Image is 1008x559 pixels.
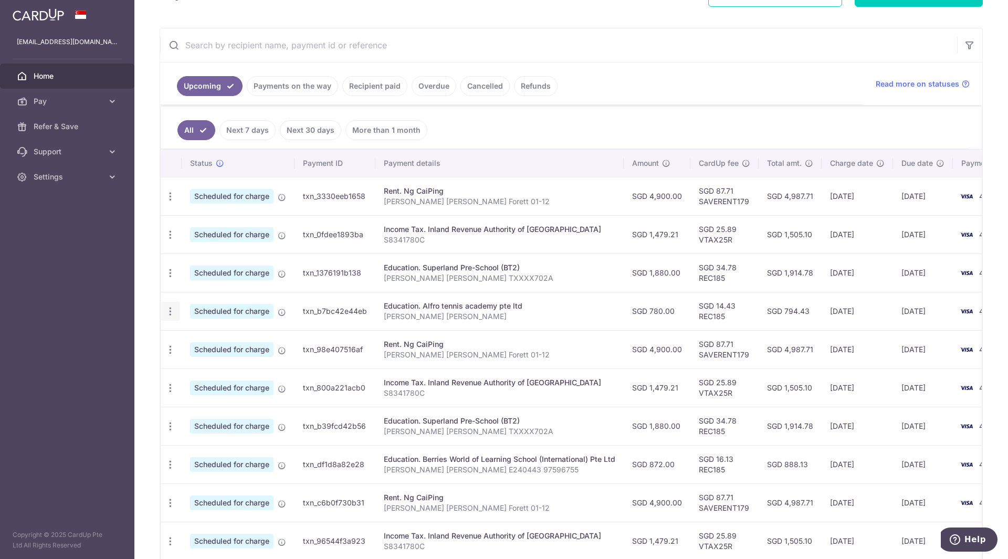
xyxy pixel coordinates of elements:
[384,301,615,311] div: Education. Alfro tennis academy pte ltd
[190,189,274,204] span: Scheduled for charge
[893,254,953,292] td: [DATE]
[190,158,213,168] span: Status
[190,381,274,395] span: Scheduled for charge
[822,215,893,254] td: [DATE]
[384,235,615,245] p: S8341780C
[34,172,103,182] span: Settings
[295,150,375,177] th: Payment ID
[699,158,739,168] span: CardUp fee
[190,227,274,242] span: Scheduled for charge
[956,382,977,394] img: Bank Card
[384,311,615,322] p: [PERSON_NAME] [PERSON_NAME]
[295,292,375,330] td: txn_b7bc42e44eb
[384,541,615,552] p: S8341780C
[690,483,759,522] td: SGD 87.71 SAVERENT179
[956,305,977,318] img: Bank Card
[34,71,103,81] span: Home
[384,492,615,503] div: Rent. Ng CaiPing
[384,273,615,283] p: [PERSON_NAME] [PERSON_NAME] TXXXX702A
[384,350,615,360] p: [PERSON_NAME] [PERSON_NAME] Forett 01-12
[956,420,977,433] img: Bank Card
[941,528,997,554] iframe: Opens a widget where you can find more information
[17,37,118,47] p: [EMAIL_ADDRESS][DOMAIN_NAME]
[295,330,375,368] td: txn_98e407516af
[624,407,690,445] td: SGD 1,880.00
[759,254,822,292] td: SGD 1,914.78
[822,330,893,368] td: [DATE]
[384,196,615,207] p: [PERSON_NAME] [PERSON_NAME] Forett 01-12
[460,76,510,96] a: Cancelled
[190,495,274,510] span: Scheduled for charge
[893,483,953,522] td: [DATE]
[759,330,822,368] td: SGD 4,987.71
[384,426,615,437] p: [PERSON_NAME] [PERSON_NAME] TXXXX702A
[624,330,690,368] td: SGD 4,900.00
[190,419,274,434] span: Scheduled for charge
[822,368,893,407] td: [DATE]
[822,254,893,292] td: [DATE]
[190,266,274,280] span: Scheduled for charge
[624,177,690,215] td: SGD 4,900.00
[893,368,953,407] td: [DATE]
[384,377,615,388] div: Income Tax. Inland Revenue Authority of [GEOGRAPHIC_DATA]
[690,368,759,407] td: SGD 25.89 VTAX25R
[219,120,276,140] a: Next 7 days
[295,177,375,215] td: txn_3330eeb1658
[295,368,375,407] td: txn_800a221acb0
[624,445,690,483] td: SGD 872.00
[384,503,615,513] p: [PERSON_NAME] [PERSON_NAME] Forett 01-12
[247,76,338,96] a: Payments on the way
[514,76,558,96] a: Refunds
[759,368,822,407] td: SGD 1,505.10
[759,177,822,215] td: SGD 4,987.71
[759,407,822,445] td: SGD 1,914.78
[345,120,427,140] a: More than 1 month
[759,292,822,330] td: SGD 794.43
[375,150,624,177] th: Payment details
[295,254,375,292] td: txn_1376191b138
[979,192,998,201] span: 4442
[384,339,615,350] div: Rent. Ng CaiPing
[384,531,615,541] div: Income Tax. Inland Revenue Authority of [GEOGRAPHIC_DATA]
[956,267,977,279] img: Bank Card
[624,215,690,254] td: SGD 1,479.21
[384,416,615,426] div: Education. Superland Pre-School (BT2)
[979,421,998,430] span: 4442
[893,215,953,254] td: [DATE]
[690,177,759,215] td: SGD 87.71 SAVERENT179
[822,407,893,445] td: [DATE]
[624,254,690,292] td: SGD 1,880.00
[690,254,759,292] td: SGD 34.78 REC185
[177,120,215,140] a: All
[893,292,953,330] td: [DATE]
[901,158,933,168] span: Due date
[956,228,977,241] img: Bank Card
[632,158,659,168] span: Amount
[956,343,977,356] img: Bank Card
[13,8,64,21] img: CardUp
[342,76,407,96] a: Recipient paid
[822,445,893,483] td: [DATE]
[979,230,998,239] span: 4442
[759,483,822,522] td: SGD 4,987.71
[295,445,375,483] td: txn_df1d8a82e28
[893,407,953,445] td: [DATE]
[767,158,802,168] span: Total amt.
[822,292,893,330] td: [DATE]
[876,79,970,89] a: Read more on statuses
[295,215,375,254] td: txn_0fdee1893ba
[190,534,274,549] span: Scheduled for charge
[295,407,375,445] td: txn_b39fcd42b56
[822,177,893,215] td: [DATE]
[979,460,998,469] span: 4442
[190,342,274,357] span: Scheduled for charge
[690,330,759,368] td: SGD 87.71 SAVERENT179
[690,292,759,330] td: SGD 14.43 REC185
[295,483,375,522] td: txn_c6b0f730b31
[876,79,959,89] span: Read more on statuses
[956,497,977,509] img: Bank Card
[822,483,893,522] td: [DATE]
[177,76,243,96] a: Upcoming
[280,120,341,140] a: Next 30 days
